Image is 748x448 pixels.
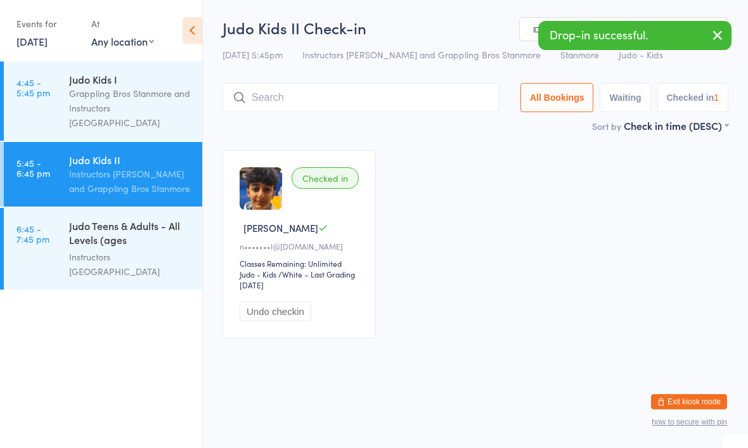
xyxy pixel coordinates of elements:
[91,14,154,35] div: At
[652,418,727,427] button: how to secure with pin
[592,120,621,133] label: Sort by
[69,250,191,279] div: Instructors [GEOGRAPHIC_DATA]
[16,35,48,49] a: [DATE]
[624,119,728,133] div: Check in time (DESC)
[16,78,50,98] time: 4:45 - 5:45 pm
[69,219,191,250] div: Judo Teens & Adults - All Levels (ages [DEMOGRAPHIC_DATA]+)
[619,49,663,61] span: Judo - Kids
[4,62,202,141] a: 4:45 -5:45 pmJudo Kids IGrappling Bros Stanmore and Instructors [GEOGRAPHIC_DATA]
[651,395,727,410] button: Exit kiosk mode
[600,84,650,113] button: Waiting
[560,49,599,61] span: Stanmore
[240,302,311,322] button: Undo checkin
[91,35,154,49] div: Any location
[222,18,728,39] h2: Judo Kids II Check-in
[69,87,191,131] div: Grappling Bros Stanmore and Instructors [GEOGRAPHIC_DATA]
[240,241,363,252] div: n•••••••l@[DOMAIN_NAME]
[16,224,49,245] time: 6:45 - 7:45 pm
[69,167,191,196] div: Instructors [PERSON_NAME] and Grappling Bros Stanmore
[16,14,79,35] div: Events for
[302,49,541,61] span: Instructors [PERSON_NAME] and Grappling Bros Stanmore
[240,168,282,210] img: image1754292473.png
[69,153,191,167] div: Judo Kids II
[240,259,363,269] div: Classes Remaining: Unlimited
[222,84,500,113] input: Search
[240,269,276,280] div: Judo - Kids
[292,168,359,189] div: Checked in
[69,73,191,87] div: Judo Kids I
[520,84,594,113] button: All Bookings
[538,22,732,51] div: Drop-in successful.
[240,269,355,291] span: / White – Last Grading [DATE]
[16,158,50,179] time: 5:45 - 6:45 pm
[4,208,202,290] a: 6:45 -7:45 pmJudo Teens & Adults - All Levels (ages [DEMOGRAPHIC_DATA]+)Instructors [GEOGRAPHIC_D...
[243,222,318,235] span: [PERSON_NAME]
[657,84,729,113] button: Checked in1
[4,143,202,207] a: 5:45 -6:45 pmJudo Kids IIInstructors [PERSON_NAME] and Grappling Bros Stanmore
[222,49,283,61] span: [DATE] 5:45pm
[714,93,719,103] div: 1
